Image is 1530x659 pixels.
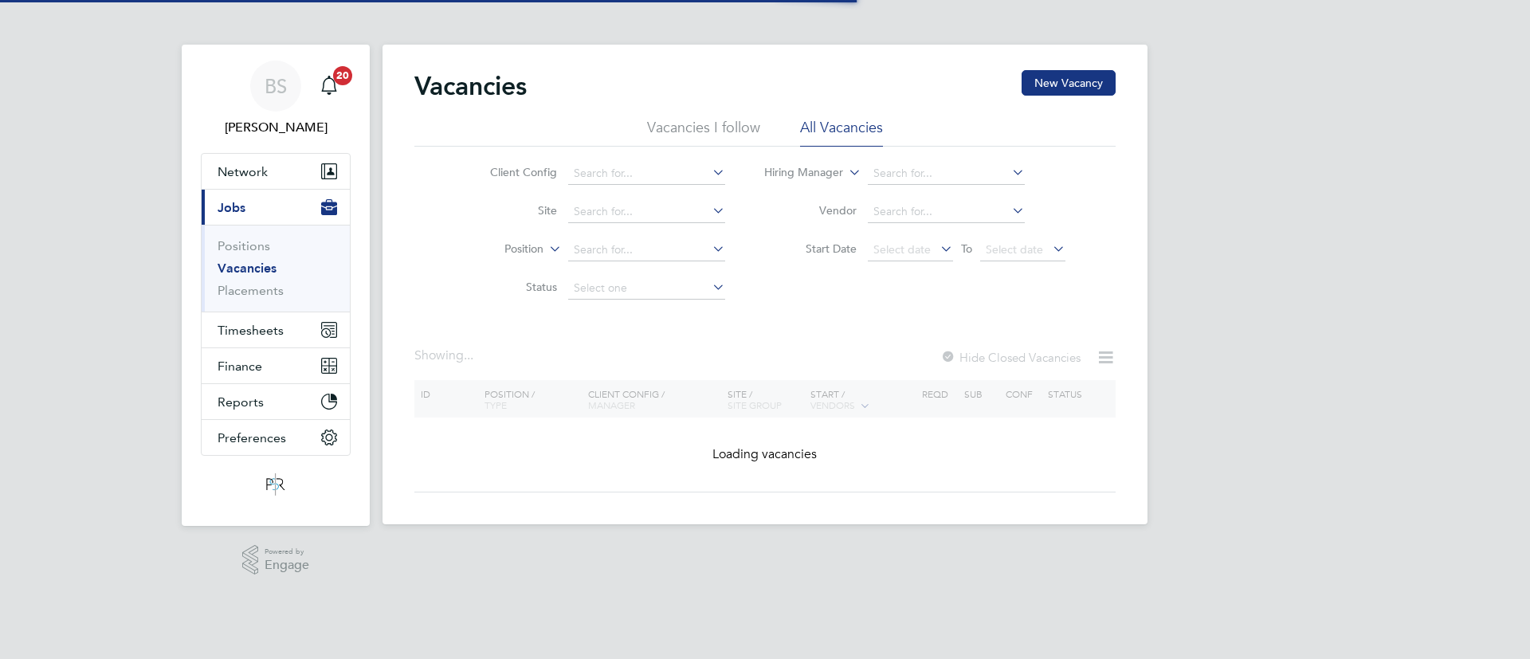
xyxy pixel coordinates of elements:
a: Go to home page [201,472,351,497]
a: Powered byEngage [242,545,310,575]
span: Finance [218,359,262,374]
input: Search for... [868,201,1025,223]
div: Jobs [202,225,350,312]
span: 20 [333,66,352,85]
span: Jobs [218,200,245,215]
label: Hiring Manager [751,165,843,181]
li: All Vacancies [800,118,883,147]
label: Vendor [765,203,857,218]
span: Select date [873,242,931,257]
label: Client Config [465,165,557,179]
span: Powered by [265,545,309,559]
label: Hide Closed Vacancies [940,350,1081,365]
input: Search for... [868,163,1025,185]
button: Jobs [202,190,350,225]
li: Vacancies I follow [647,118,760,147]
label: Start Date [765,241,857,256]
input: Search for... [568,201,725,223]
button: Finance [202,348,350,383]
span: BS [265,76,287,96]
a: Placements [218,283,284,298]
span: To [956,238,977,259]
span: Network [218,164,268,179]
a: Positions [218,238,270,253]
span: Engage [265,559,309,572]
span: Reports [218,394,264,410]
a: BS[PERSON_NAME] [201,61,351,137]
div: Showing [414,347,477,364]
span: ... [464,347,473,363]
label: Position [452,241,543,257]
span: Timesheets [218,323,284,338]
label: Site [465,203,557,218]
img: psrsolutions-logo-retina.png [261,472,290,497]
input: Search for... [568,163,725,185]
button: New Vacancy [1022,70,1116,96]
input: Select one [568,277,725,300]
span: Beth Seddon [201,118,351,137]
button: Preferences [202,420,350,455]
nav: Main navigation [182,45,370,526]
a: 20 [313,61,345,112]
h2: Vacancies [414,70,527,102]
span: Preferences [218,430,286,445]
span: Select date [986,242,1043,257]
a: Vacancies [218,261,277,276]
input: Search for... [568,239,725,261]
button: Timesheets [202,312,350,347]
button: Reports [202,384,350,419]
button: Network [202,154,350,189]
label: Status [465,280,557,294]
